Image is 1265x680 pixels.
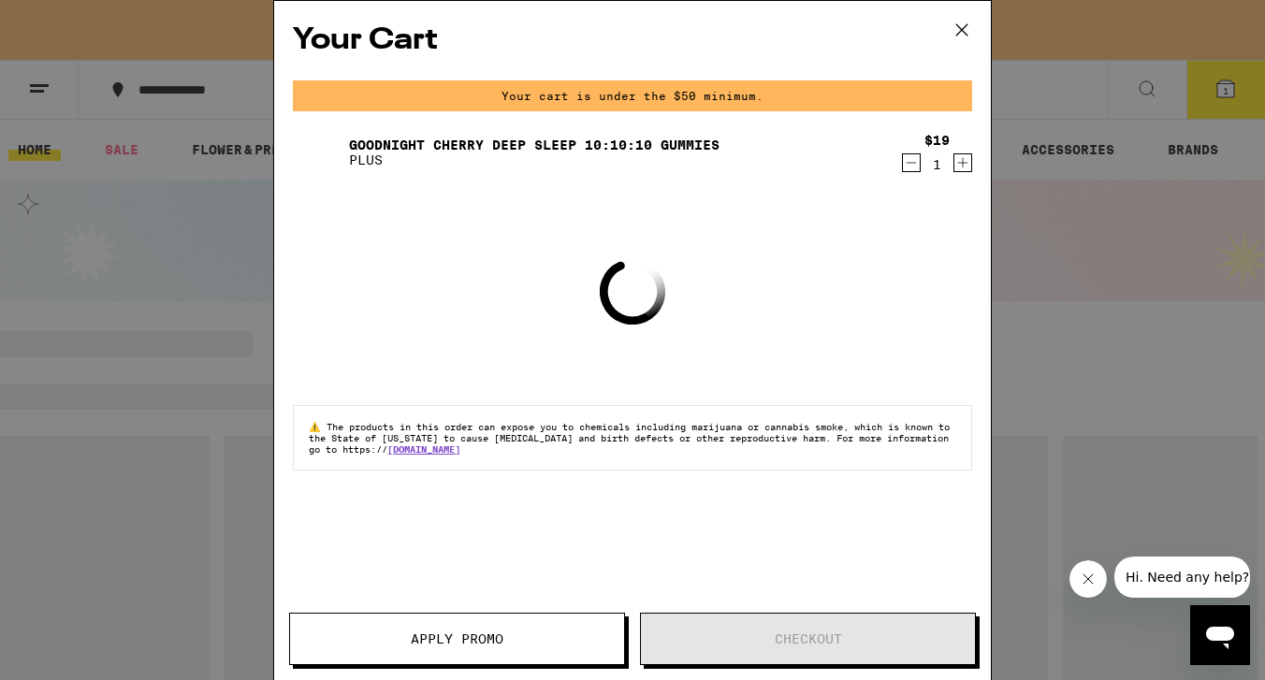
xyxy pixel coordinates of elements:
[293,126,345,179] img: Goodnight Cherry Deep Sleep 10:10:10 Gummies
[1190,605,1250,665] iframe: Button to launch messaging window
[349,137,720,152] a: Goodnight Cherry Deep Sleep 10:10:10 Gummies
[924,133,950,148] div: $19
[953,153,972,172] button: Increment
[293,80,972,111] div: Your cart is under the $50 minimum.
[309,421,327,432] span: ⚠️
[349,152,720,167] p: PLUS
[640,613,976,665] button: Checkout
[1114,557,1250,598] iframe: Message from company
[902,153,921,172] button: Decrement
[289,613,625,665] button: Apply Promo
[411,632,503,645] span: Apply Promo
[293,20,972,62] h2: Your Cart
[309,421,950,455] span: The products in this order can expose you to chemicals including marijuana or cannabis smoke, whi...
[924,157,950,172] div: 1
[1069,560,1107,598] iframe: Close message
[387,443,460,455] a: [DOMAIN_NAME]
[775,632,842,645] span: Checkout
